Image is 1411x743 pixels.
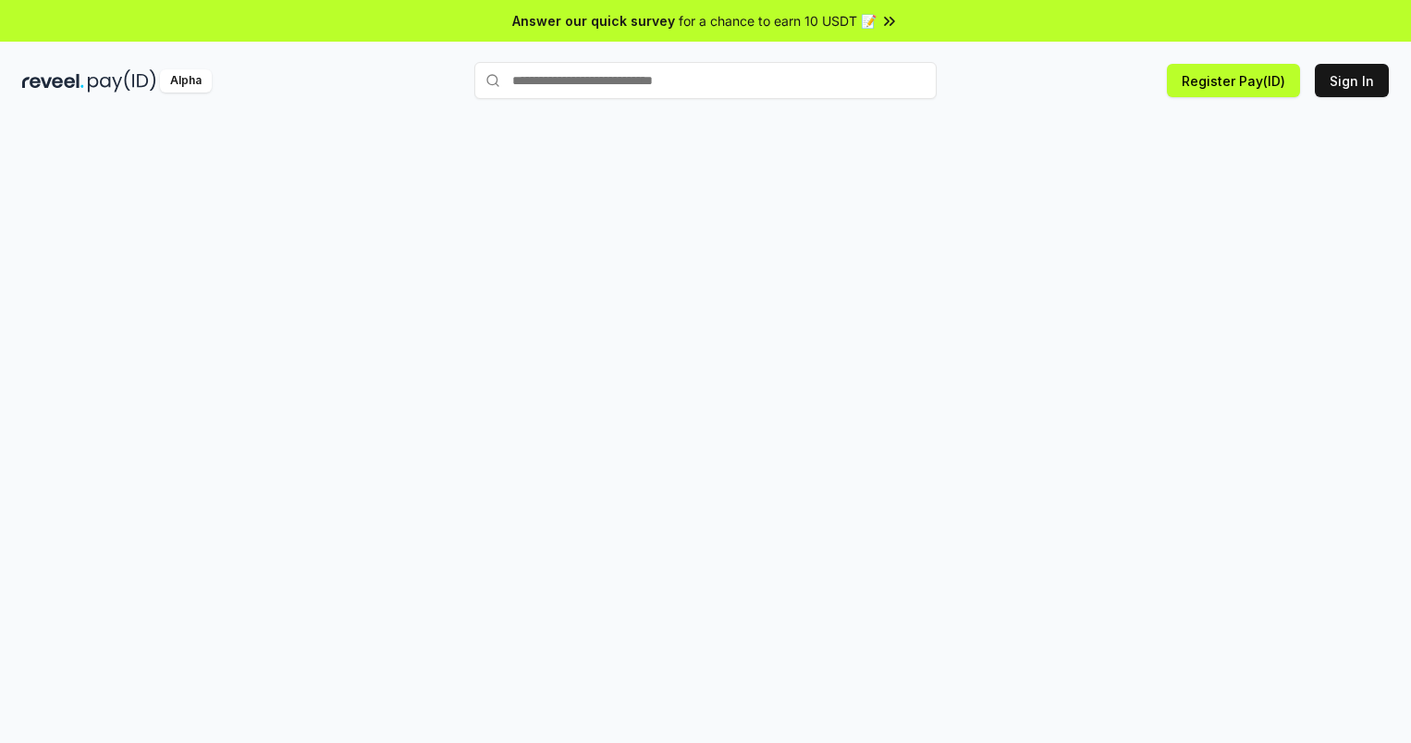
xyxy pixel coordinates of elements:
[1315,64,1389,97] button: Sign In
[679,11,877,31] span: for a chance to earn 10 USDT 📝
[160,69,212,93] div: Alpha
[1167,64,1300,97] button: Register Pay(ID)
[512,11,675,31] span: Answer our quick survey
[88,69,156,93] img: pay_id
[22,69,84,93] img: reveel_dark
